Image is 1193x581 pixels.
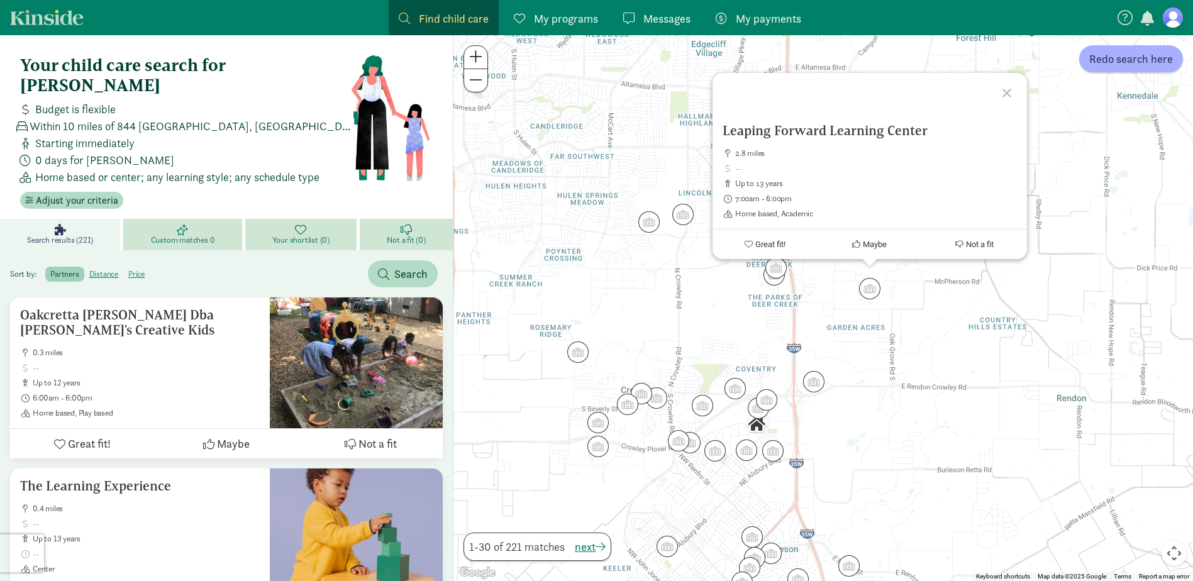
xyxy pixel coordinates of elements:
span: Custom matches 0 [151,235,215,245]
a: Not a fit (0) [360,219,453,250]
div: Click to see details [692,395,713,416]
div: Click to see details [803,371,824,392]
button: Maybe [154,429,298,458]
div: Click to see details [631,383,652,404]
button: Search [368,260,438,287]
span: Center [33,564,260,574]
span: Not a fit [358,435,397,452]
div: Click to see details [748,397,769,419]
div: Click to see details [657,536,678,557]
div: Click to see details [739,557,760,578]
div: Click to see details [765,257,787,279]
button: Not a fit [299,429,443,458]
div: Click to see details [638,211,660,233]
label: partners [45,267,84,282]
button: Map camera controls [1162,541,1187,566]
div: Click to see details [838,555,860,577]
span: Search [394,265,428,282]
button: Maybe [818,230,923,259]
div: Click to see details [763,264,785,285]
span: 1-30 of 221 matches [469,538,565,555]
h5: The Learning Experience [20,479,260,494]
button: Keyboard shortcuts [976,572,1030,581]
div: Click to see details [746,414,767,435]
a: Open this area in Google Maps (opens a new window) [457,565,498,581]
span: Home based or center; any learning style; any schedule type [35,169,319,185]
span: Find child care [419,10,489,27]
div: Click to see details [859,278,880,299]
div: Click to see details [646,387,667,409]
span: Home based, Play based [33,408,260,418]
h4: Your child care search for [PERSON_NAME] [20,55,350,96]
span: 7:00am - 6:00pm [735,194,1017,204]
a: Custom matches 0 [123,219,245,250]
label: distance [84,267,123,282]
div: Click to see details [672,204,694,225]
span: Sort by: [10,268,43,279]
button: Not a fit [922,230,1027,259]
div: Click to see details [679,432,701,453]
a: Kinside [10,9,84,25]
div: Click to see details [756,389,777,411]
span: Search results (221) [27,235,93,245]
div: Click to see details [567,341,589,363]
span: Maybe [863,240,887,249]
a: Your shortlist (0) [245,219,360,250]
span: Not a fit [966,240,994,249]
span: Messages [643,10,691,27]
span: Starting immediately [35,135,135,152]
button: Adjust your criteria [20,192,123,209]
span: Budget is flexible [35,101,116,118]
div: Click to see details [760,543,782,564]
div: Click to see details [762,440,784,462]
span: 0 days for [PERSON_NAME] [35,152,174,169]
label: price [123,267,150,282]
span: 6:00am - 6:00pm [33,393,260,403]
div: Click to see details [668,430,689,451]
span: 0.3 miles [33,348,260,358]
div: Click to see details [617,394,638,415]
span: Not a fit (0) [387,235,425,245]
button: Great fit! [713,230,818,259]
span: up to 12 years [33,378,260,388]
span: Maybe [217,435,250,452]
img: Google [457,565,498,581]
span: Within 10 miles of 844 [GEOGRAPHIC_DATA], [GEOGRAPHIC_DATA], [GEOGRAPHIC_DATA] [30,118,350,135]
button: Great fit! [10,429,154,458]
span: Great fit! [755,240,785,249]
span: My payments [736,10,801,27]
span: Map data ©2025 Google [1038,573,1106,580]
span: Your shortlist (0) [272,235,330,245]
div: Click to see details [724,378,746,399]
span: Great fit! [68,435,111,452]
a: Terms (opens in new tab) [1114,573,1131,580]
span: Home based, Academic [735,209,1017,219]
span: 0.4 miles [33,504,260,514]
div: Click to see details [587,436,609,457]
div: Click to see details [744,547,765,568]
button: Redo search here [1079,45,1183,72]
div: Click to see details [736,440,757,461]
span: up to 13 years [735,179,1017,189]
span: My programs [534,10,598,27]
h5: Oakcretta [PERSON_NAME] Dba [PERSON_NAME]'s Creative Kids [20,307,260,338]
h5: Leaping Forward Learning Center [723,123,1017,138]
span: Adjust your criteria [36,193,118,208]
div: Click to see details [741,526,763,548]
button: next [575,538,606,555]
span: 2.8 miles [735,148,1017,158]
div: Click to see details [704,440,726,462]
span: Redo search here [1089,50,1173,67]
span: up to 13 years [33,534,260,544]
div: Click to see details [587,412,609,433]
a: Report a map error [1139,573,1189,580]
